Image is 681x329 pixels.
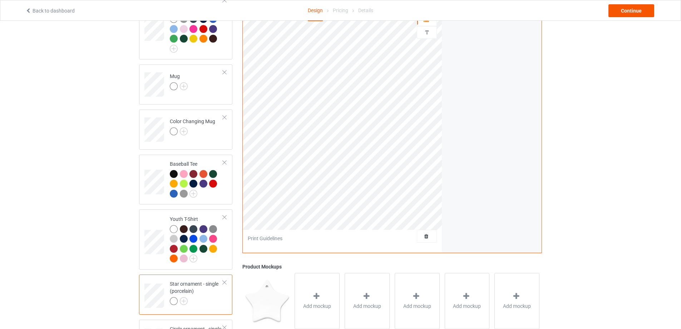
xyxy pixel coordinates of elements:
div: Color Changing Mug [170,118,215,135]
div: Design [308,0,323,21]
div: Youth T-Shirt [139,209,232,269]
div: Add mockup [494,273,539,329]
img: svg+xml;base64,PD94bWwgdmVyc2lvbj0iMS4wIiBlbmNvZGluZz0iVVRGLTgiPz4KPHN2ZyB3aWR0aD0iMjJweCIgaGVpZ2... [180,82,188,90]
div: Add mockup [395,273,440,329]
img: svg+xml;base64,PD94bWwgdmVyc2lvbj0iMS4wIiBlbmNvZGluZz0iVVRGLTgiPz4KPHN2ZyB3aWR0aD0iMjJweCIgaGVpZ2... [170,45,178,53]
span: Add mockup [403,303,431,310]
div: Add mockup [295,273,340,329]
div: Youth T-Shirt [170,216,223,262]
img: svg%3E%0A [424,29,430,36]
div: Print Guidelines [248,235,282,242]
span: Add mockup [303,303,331,310]
div: Mug [170,73,188,90]
div: Details [358,0,373,20]
img: svg+xml;base64,PD94bWwgdmVyc2lvbj0iMS4wIiBlbmNvZGluZz0iVVRGLTgiPz4KPHN2ZyB3aWR0aD0iMjJweCIgaGVpZ2... [180,127,188,135]
img: svg+xml;base64,PD94bWwgdmVyc2lvbj0iMS4wIiBlbmNvZGluZz0iVVRGLTgiPz4KPHN2ZyB3aWR0aD0iMjJweCIgaGVpZ2... [189,190,197,198]
img: heather_texture.png [180,190,188,198]
img: heather_texture.png [209,225,217,233]
div: Mug [139,64,232,105]
img: svg+xml;base64,PD94bWwgdmVyc2lvbj0iMS4wIiBlbmNvZGluZz0iVVRGLTgiPz4KPHN2ZyB3aWR0aD0iMjJweCIgaGVpZ2... [189,255,197,262]
div: Baseball Tee [170,160,223,197]
div: Baseball Tee [139,155,232,205]
span: Add mockup [353,303,381,310]
div: Add mockup [445,273,490,329]
span: Add mockup [453,303,481,310]
a: Back to dashboard [25,8,75,14]
div: Continue [608,4,654,17]
div: Star ornament - single (porcelain) [170,280,223,305]
div: Add mockup [345,273,390,329]
img: svg+xml;base64,PD94bWwgdmVyc2lvbj0iMS4wIiBlbmNvZGluZz0iVVRGLTgiPz4KPHN2ZyB3aWR0aD0iMjJweCIgaGVpZ2... [180,297,188,305]
div: Pricing [333,0,348,20]
img: regular.jpg [245,273,290,329]
div: Product Mockups [242,263,542,270]
span: Add mockup [503,303,531,310]
div: Star ornament - single (porcelain) [139,275,232,315]
div: Color Changing Mug [139,110,232,150]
